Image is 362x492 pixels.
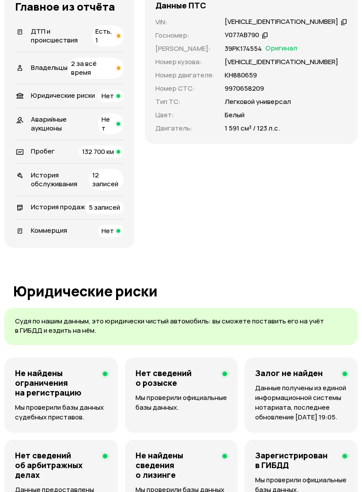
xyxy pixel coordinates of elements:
p: Номер СТС : [155,84,214,93]
p: Белый [225,110,245,120]
p: 1 591 см³ / 123 л.с. [225,123,280,133]
span: История продаж [31,202,85,211]
span: Аварийные аукционы [31,115,67,133]
h1: Юридические риски [13,283,349,299]
span: Юридические риски [31,91,95,100]
span: Нет [102,91,114,100]
h4: Нет сведений об арбитражных делах [15,450,96,480]
p: Судя по нашим данным, это юридически чистый автомобиль: вы сможете поставить его на учёт в ГИБДД ... [15,317,347,335]
p: Тип ТС : [155,97,214,107]
h4: Нет сведений о розыске [136,368,216,388]
div: [VEHICLE_IDENTIFICATION_NUMBER] [225,17,338,27]
span: 12 записей [92,170,118,188]
span: История обслуживания [31,170,77,189]
p: [PERSON_NAME] : [155,44,214,54]
span: Владельцы [31,63,68,72]
span: Есть, 1 [95,27,112,45]
span: 5 записей [89,203,120,212]
p: Цвет : [155,110,214,120]
p: Госномер : [155,31,214,40]
span: ДТП и происшествия [31,27,78,45]
p: 39РК174554 [225,44,262,54]
h4: Зарегистрирован в ГИБДД [255,450,336,470]
p: Двигатель : [155,123,214,133]
span: Коммерция [31,226,67,235]
p: Мы проверили базы данных судебных приставов. [15,403,107,422]
span: 2 за всё время [71,59,97,77]
p: Номер кузова : [155,57,214,67]
p: Данные получены из единой информационной системы нотариата, последнее обновление [DATE] 19:05. [255,383,347,422]
span: Оригинал [265,44,297,54]
div: У077АВ790 [225,31,259,40]
p: Мы проверили официальные базы данных. [136,393,227,412]
p: Легковой универсал [225,97,291,107]
h4: Не найдены ограничения на регистрацию [15,368,96,397]
span: Нет [102,226,114,235]
p: 9970658209 [225,84,264,93]
h4: Не найдены сведения о лизинге [136,450,216,480]
h3: Главное из отчёта [15,0,124,13]
span: Нет [102,115,110,133]
p: VIN : [155,17,214,27]
span: Пробег [31,146,55,156]
h4: Данные ПТС [155,0,206,10]
p: Номер двигателя : [155,70,214,80]
span: 132 700 км [82,147,114,156]
p: КН880659 [225,70,257,80]
h4: Залог не найден [255,368,323,378]
p: [VEHICLE_IDENTIFICATION_NUMBER] [225,57,338,67]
